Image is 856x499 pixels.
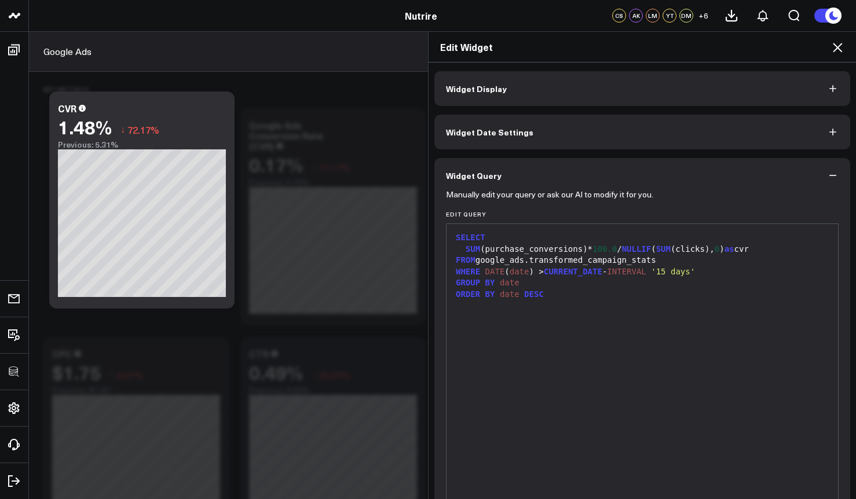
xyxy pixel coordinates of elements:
[485,278,495,287] span: BY
[456,255,475,265] span: FROM
[510,267,529,276] span: date
[544,267,602,276] span: CURRENT_DATE
[612,9,626,23] div: CS
[500,289,520,299] span: date
[456,233,485,242] span: SELECT
[456,267,480,276] span: WHERE
[452,244,832,255] div: (purchase_conversions)* / ( (clicks), ) cvr
[607,267,646,276] span: INTERVAL
[434,71,850,106] button: Widget Display
[440,41,844,53] h2: Edit Widget
[446,127,533,137] span: Widget Date Settings
[456,289,480,299] span: ORDER
[622,244,652,254] span: NULLIF
[434,158,850,193] button: Widget Query
[656,244,671,254] span: SUM
[452,266,832,278] div: ( ) > -
[456,278,480,287] span: GROUP
[646,9,660,23] div: LM
[592,244,617,254] span: 100.0
[466,244,480,254] span: SUM
[679,9,693,23] div: DM
[405,9,437,22] a: Nutrire
[485,289,495,299] span: BY
[446,84,507,93] span: Widget Display
[696,9,710,23] button: +6
[452,255,832,266] div: google_ads.transformed_campaign_stats
[500,278,520,287] span: date
[715,244,719,254] span: 0
[524,289,544,299] span: DESC
[485,267,505,276] span: DATE
[446,190,653,199] p: Manually edit your query or ask our AI to modify it for you.
[698,12,708,20] span: + 6
[446,171,502,180] span: Widget Query
[651,267,695,276] span: '15 days'
[434,115,850,149] button: Widget Date Settings
[446,211,839,218] label: Edit Query
[629,9,643,23] div: AK
[725,244,734,254] span: as
[663,9,676,23] div: YT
